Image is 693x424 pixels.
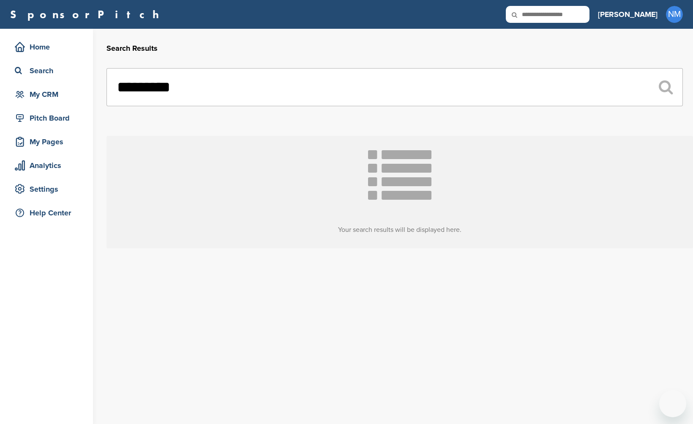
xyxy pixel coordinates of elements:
div: Home [13,39,85,55]
h2: Search Results [106,43,683,54]
div: Pitch Board [13,110,85,126]
iframe: Button to launch messaging window [659,390,686,417]
a: Help Center [8,203,85,223]
h3: [PERSON_NAME] [598,8,658,20]
a: Settings [8,179,85,199]
span: NM [666,6,683,23]
div: My Pages [13,134,85,149]
div: Search [13,63,85,78]
a: Home [8,37,85,57]
div: Analytics [13,158,85,173]
div: Help Center [13,205,85,220]
h3: Your search results will be displayed here. [106,225,693,235]
a: Analytics [8,156,85,175]
div: Settings [13,182,85,197]
a: My Pages [8,132,85,151]
a: My CRM [8,85,85,104]
a: Pitch Board [8,108,85,128]
a: [PERSON_NAME] [598,5,658,24]
a: Search [8,61,85,80]
div: My CRM [13,87,85,102]
a: SponsorPitch [10,9,164,20]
